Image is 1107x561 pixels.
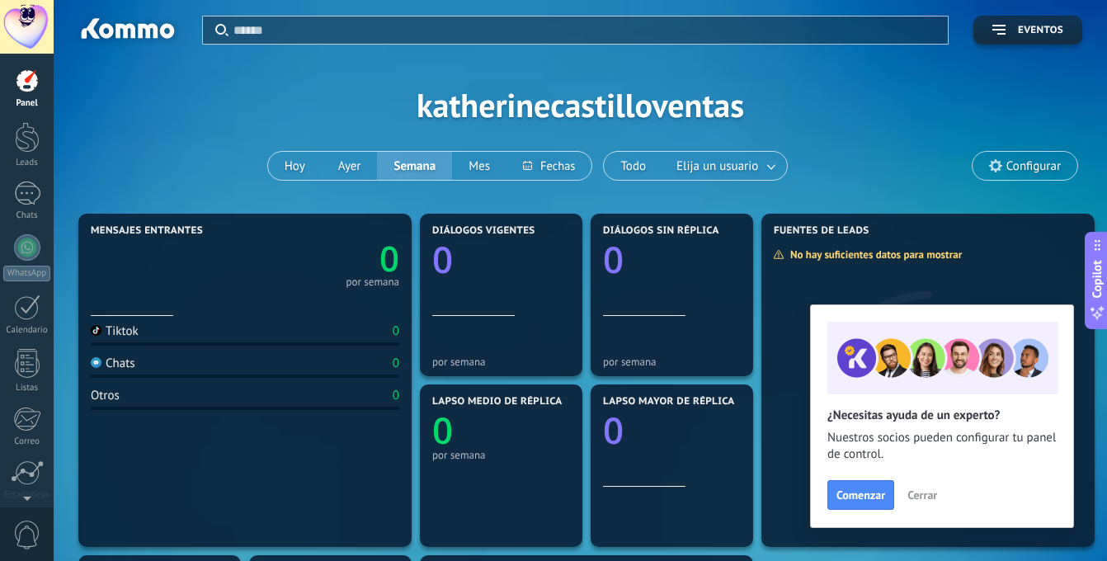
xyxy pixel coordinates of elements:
span: Nuestros socios pueden configurar tu panel de control. [827,430,1057,463]
span: Eventos [1018,25,1063,36]
span: Lapso medio de réplica [432,396,563,408]
span: Configurar [1006,159,1061,173]
div: Leads [3,158,51,168]
div: Calendario [3,325,51,336]
div: por semana [432,356,570,368]
a: 0 [245,235,399,282]
div: Correo [3,436,51,447]
div: No hay suficientes datos para mostrar [773,247,973,262]
button: Fechas [506,152,591,180]
text: 0 [379,235,399,282]
div: 0 [393,356,399,371]
div: WhatsApp [3,266,50,281]
text: 0 [432,234,453,284]
div: por semana [603,356,741,368]
button: Elija un usuario [662,152,787,180]
span: Diálogos sin réplica [603,225,719,237]
div: 0 [393,388,399,403]
span: Fuentes de leads [774,225,869,237]
button: Hoy [268,152,322,180]
text: 0 [603,405,624,455]
img: Tiktok [91,325,101,336]
button: Semana [377,152,452,180]
div: Chats [3,210,51,221]
div: Tiktok [91,323,139,339]
div: Chats [91,356,135,371]
button: Ayer [322,152,378,180]
span: Comenzar [836,489,885,501]
div: Otros [91,388,120,403]
h2: ¿Necesitas ayuda de un experto? [827,408,1057,423]
button: Todo [604,152,662,180]
span: Mensajes entrantes [91,225,203,237]
button: Comenzar [827,480,894,510]
div: Panel [3,98,51,109]
div: por semana [432,449,570,461]
text: 0 [603,234,624,284]
div: Listas [3,383,51,394]
span: Cerrar [907,489,937,501]
img: Chats [91,357,101,368]
div: 0 [393,323,399,339]
div: por semana [346,278,399,286]
text: 0 [432,405,453,455]
button: Cerrar [900,483,944,507]
span: Elija un usuario [673,155,761,177]
button: Mes [452,152,506,180]
span: Lapso mayor de réplica [603,396,734,408]
span: Copilot [1089,261,1105,299]
span: Diálogos vigentes [432,225,535,237]
button: Eventos [973,16,1082,45]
